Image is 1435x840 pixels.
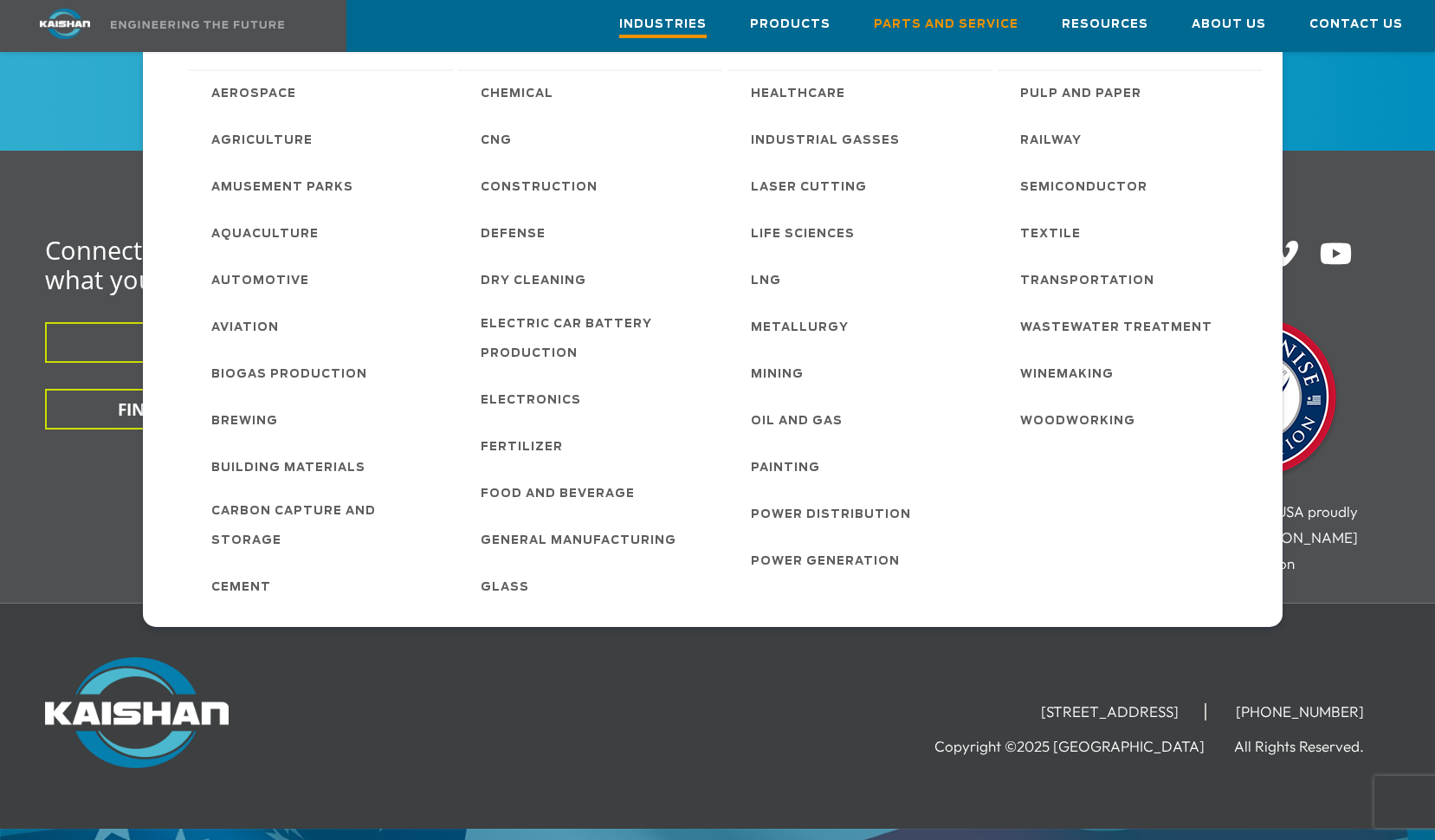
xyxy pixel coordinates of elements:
a: Food and Beverage [463,469,722,516]
a: Aerospace [194,69,453,116]
a: Oil and Gas [734,397,992,443]
a: Contact Us [1309,1,1403,48]
img: Kaishan [45,657,229,768]
span: Contact Us [1309,15,1403,35]
span: Fertilizer [481,433,563,462]
span: Aviation [211,313,279,343]
a: Laser Cutting [734,163,992,210]
a: Industrial Gasses [734,116,992,163]
span: General Manufacturing [481,527,676,556]
img: Youtube [1319,237,1353,271]
a: Winemaking [1003,350,1262,397]
li: All Rights Reserved. [1234,738,1390,755]
button: CONTACT US [45,322,359,363]
span: Brewing [211,407,278,436]
span: Chemical [481,80,553,109]
a: Power Distribution [734,490,992,537]
a: Woodworking [1003,397,1262,443]
a: Carbon Capture and Storage [194,490,453,563]
span: Automotive [211,267,309,296]
span: Industrial Gasses [751,126,900,156]
a: Amusement Parks [194,163,453,210]
span: Winemaking [1020,360,1114,390]
span: Carbon Capture and Storage [211,497,436,556]
a: Transportation [1003,256,1262,303]
span: Aquaculture [211,220,319,249]
a: Wastewater Treatment [1003,303,1262,350]
a: Industries [619,1,707,51]
span: Defense [481,220,546,249]
a: Aviation [194,303,453,350]
a: Chemical [463,69,722,116]
a: Construction [463,163,722,210]
span: Wastewater Treatment [1020,313,1212,343]
li: [STREET_ADDRESS] [1015,703,1206,720]
span: Dry Cleaning [481,267,586,296]
span: Life Sciences [751,220,855,249]
span: Biogas Production [211,360,367,390]
a: Defense [463,210,722,256]
span: Woodworking [1020,407,1135,436]
span: Painting [751,454,820,483]
li: [PHONE_NUMBER] [1210,703,1390,720]
a: CNG [463,116,722,163]
span: Aerospace [211,80,296,109]
span: Railway [1020,126,1082,156]
span: Metallurgy [751,313,849,343]
span: Products [750,15,831,35]
span: Food and Beverage [481,480,635,509]
a: Pulp and Paper [1003,69,1262,116]
a: Electronics [463,376,722,423]
a: Products [750,1,831,48]
a: Parts and Service [874,1,1018,48]
a: Fertilizer [463,423,722,469]
span: Healthcare [751,80,845,109]
span: About Us [1192,15,1266,35]
span: Glass [481,573,529,603]
a: Metallurgy [734,303,992,350]
a: Textile [1003,210,1262,256]
a: Dry Cleaning [463,256,722,303]
button: FIND A DISTRIBUTOR [45,389,359,430]
span: Oil and Gas [751,407,843,436]
span: Transportation [1020,267,1154,296]
span: Electronics [481,386,581,416]
span: Parts and Service [874,15,1018,35]
a: Life Sciences [734,210,992,256]
span: Cement [211,573,271,603]
a: Resources [1062,1,1148,48]
span: LNG [751,267,781,296]
span: Industries [619,15,707,38]
a: Semiconductor [1003,163,1262,210]
a: Glass [463,563,722,610]
a: Mining [734,350,992,397]
span: Electric Car Battery Production [481,310,705,369]
span: Pulp and Paper [1020,80,1141,109]
img: Engineering the future [111,21,284,29]
span: Resources [1062,15,1148,35]
span: Laser Cutting [751,173,867,203]
span: CNG [481,126,512,156]
a: LNG [734,256,992,303]
a: Automotive [194,256,453,303]
a: Electric Car Battery Production [463,303,722,376]
span: Amusement Parks [211,173,353,203]
a: Power Generation [734,537,992,584]
a: Healthcare [734,69,992,116]
img: Vimeo [1269,241,1298,266]
span: Textile [1020,220,1081,249]
a: About Us [1192,1,1266,48]
span: Connect with us and find what you need right now. [45,233,345,296]
span: Power Generation [751,547,900,577]
a: Cement [194,563,453,610]
span: Mining [751,360,804,390]
span: Building Materials [211,454,365,483]
a: General Manufacturing [463,516,722,563]
span: Agriculture [211,126,313,156]
a: Building Materials [194,443,453,490]
span: Semiconductor [1020,173,1147,203]
a: Brewing [194,397,453,443]
a: Painting [734,443,992,490]
a: Railway [1003,116,1262,163]
a: Agriculture [194,116,453,163]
